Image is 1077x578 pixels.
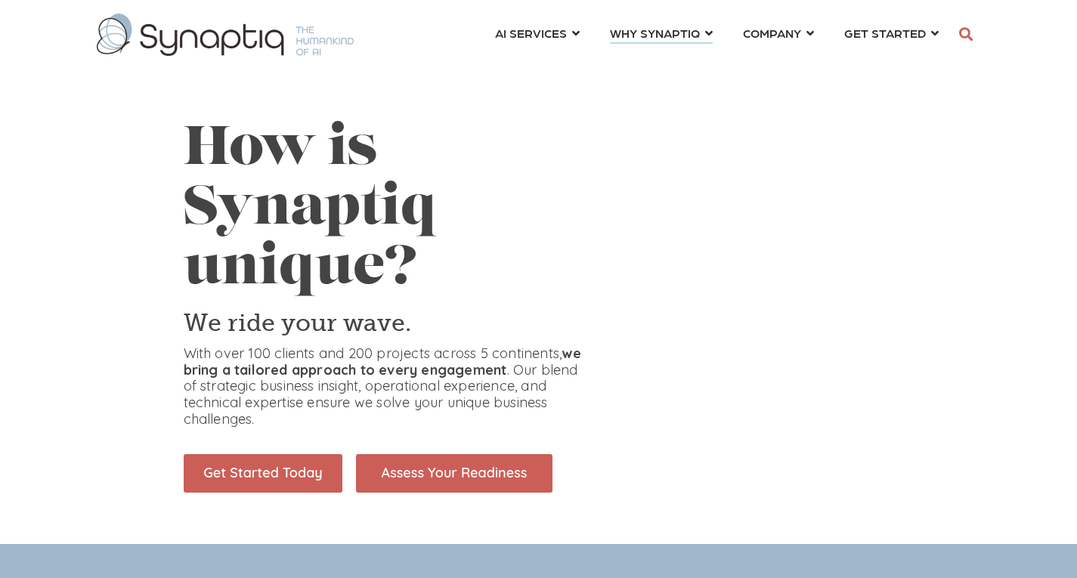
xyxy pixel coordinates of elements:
span: GET STARTED [844,23,926,43]
a: COMPANY [743,19,814,47]
a: WHY SYNAPTIQ [610,19,713,47]
a: AI SERVICES [495,19,580,47]
img: Get Started Today [184,454,342,493]
img: synaptiq logo-1 [97,14,354,56]
span: WHY SYNAPTIQ [610,23,700,43]
img: Assess Your Readiness [356,454,552,493]
h3: We ride your wave. [184,308,589,339]
span: COMPANY [743,23,801,43]
h1: How is Synaptiq unique? [184,121,589,301]
a: GET STARTED [844,19,939,47]
nav: menu [480,8,954,62]
p: With over 100 clients and 200 projects across 5 continents, . Our blend of strategic business ins... [184,345,589,427]
strong: we bring a tailored approach to every engagement [184,345,581,379]
span: AI SERVICES [495,23,567,43]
